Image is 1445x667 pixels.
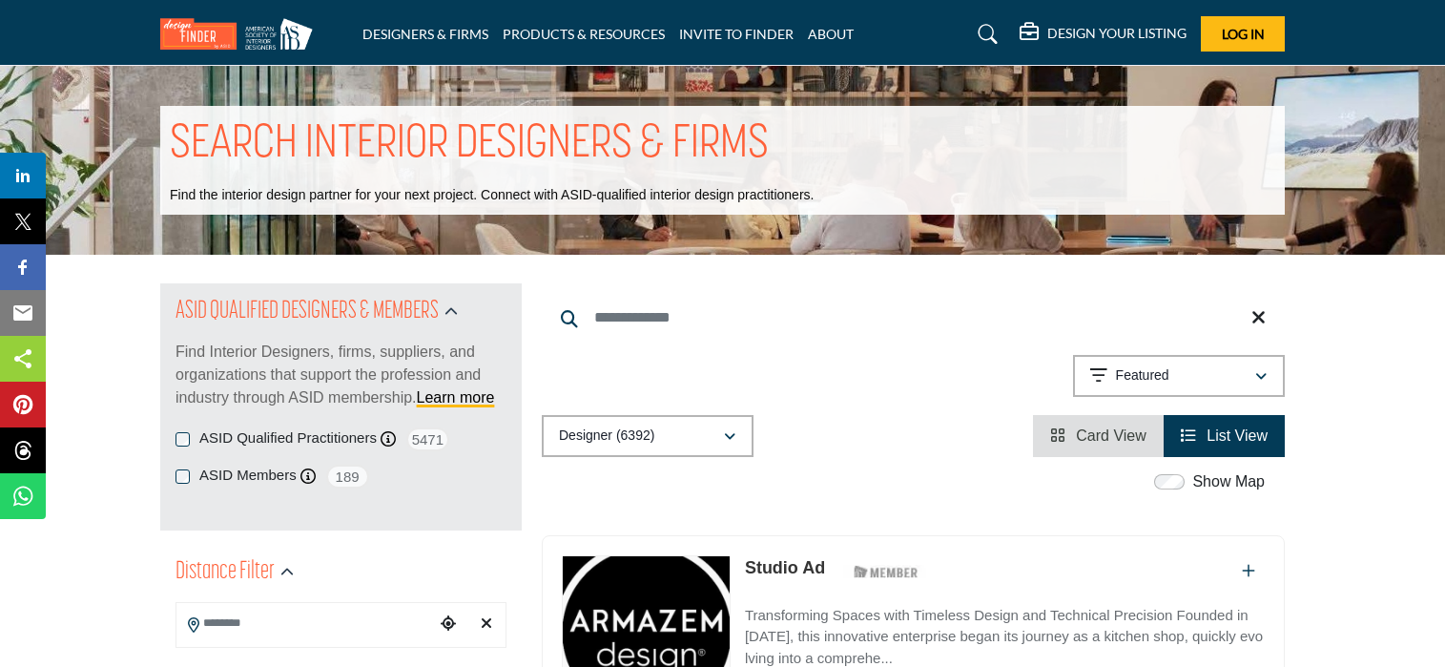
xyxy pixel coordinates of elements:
[170,186,814,205] p: Find the interior design partner for your next project. Connect with ASID-qualified interior desi...
[406,427,449,451] span: 5471
[434,604,463,645] div: Choose your current location
[175,341,506,409] p: Find Interior Designers, firms, suppliers, and organizations that support the profession and indu...
[1033,415,1164,457] li: Card View
[175,555,275,590] h2: Distance Filter
[1181,427,1268,444] a: View List
[362,26,488,42] a: DESIGNERS & FIRMS
[326,465,369,489] span: 189
[745,558,825,577] a: Studio Ad
[170,115,769,175] h1: SEARCH INTERIOR DESIGNERS & FIRMS
[1207,427,1268,444] span: List View
[1222,26,1265,42] span: Log In
[1242,563,1255,579] a: Add To List
[1076,427,1146,444] span: Card View
[960,19,1010,50] a: Search
[1047,25,1187,42] h5: DESIGN YOUR LISTING
[745,555,825,581] p: Studio Ad
[1020,23,1187,46] div: DESIGN YOUR LISTING
[1164,415,1285,457] li: List View
[542,295,1285,341] input: Search Keyword
[176,605,434,642] input: Search Location
[1201,16,1285,52] button: Log In
[417,389,495,406] a: Learn more
[199,465,297,487] label: ASID Members
[1192,470,1265,493] label: Show Map
[175,469,190,484] input: ASID Members checkbox
[808,26,854,42] a: ABOUT
[1073,355,1285,397] button: Featured
[679,26,794,42] a: INVITE TO FINDER
[1050,427,1146,444] a: View Card
[542,415,753,457] button: Designer (6392)
[199,427,377,449] label: ASID Qualified Practitioners
[559,427,654,446] p: Designer (6392)
[503,26,665,42] a: PRODUCTS & RESOURCES
[843,560,929,584] img: ASID Members Badge Icon
[175,295,439,329] h2: ASID QUALIFIED DESIGNERS & MEMBERS
[1116,366,1169,386] p: Featured
[160,18,322,50] img: Site Logo
[472,604,501,645] div: Clear search location
[175,432,190,447] input: ASID Qualified Practitioners checkbox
